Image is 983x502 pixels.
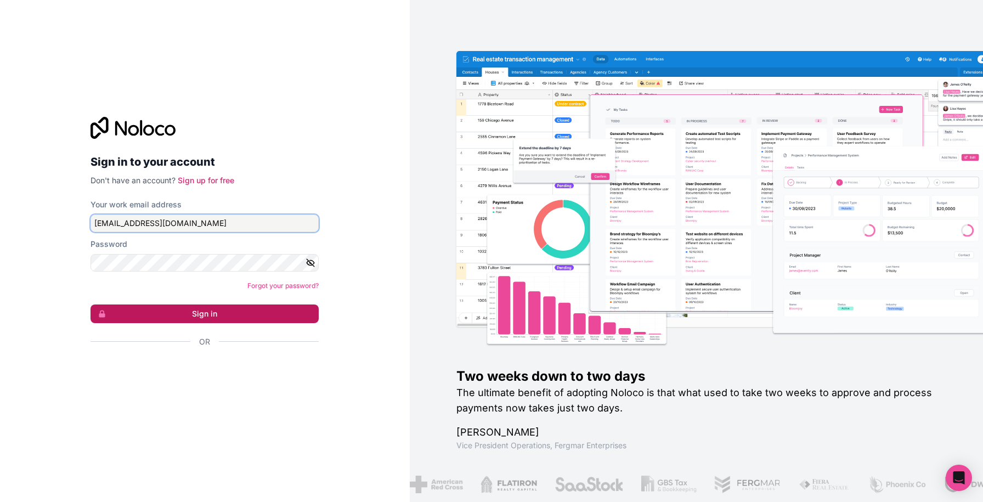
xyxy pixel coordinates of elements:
[91,254,319,272] input: Password
[456,385,948,416] h2: The ultimate benefit of adopting Noloco is that what used to take two weeks to approve and proces...
[456,368,948,385] h1: Two weeks down to two days
[866,476,925,493] img: /assets/phoenix-BREaitsQ.png
[247,281,319,290] a: Forgot your password?
[91,215,319,232] input: Email address
[91,152,319,172] h2: Sign in to your account
[798,476,849,493] img: /assets/fiera-fwj2N5v4.png
[91,239,127,250] label: Password
[456,440,948,451] h1: Vice President Operations , Fergmar Enterprises
[553,476,623,493] img: /assets/saastock-C6Zbiodz.png
[640,476,696,493] img: /assets/gbstax-C-GtDUiK.png
[408,476,461,493] img: /assets/american-red-cross-BAupjrZR.png
[91,176,176,185] span: Don't have an account?
[456,425,948,440] h1: [PERSON_NAME]
[91,304,319,323] button: Sign in
[85,359,315,383] iframe: Sign in with Google Button
[713,476,780,493] img: /assets/fergmar-CudnrXN5.png
[91,199,182,210] label: Your work email address
[199,336,210,347] span: Or
[946,465,972,491] div: Open Intercom Messenger
[479,476,536,493] img: /assets/flatiron-C8eUkumj.png
[178,176,234,185] a: Sign up for free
